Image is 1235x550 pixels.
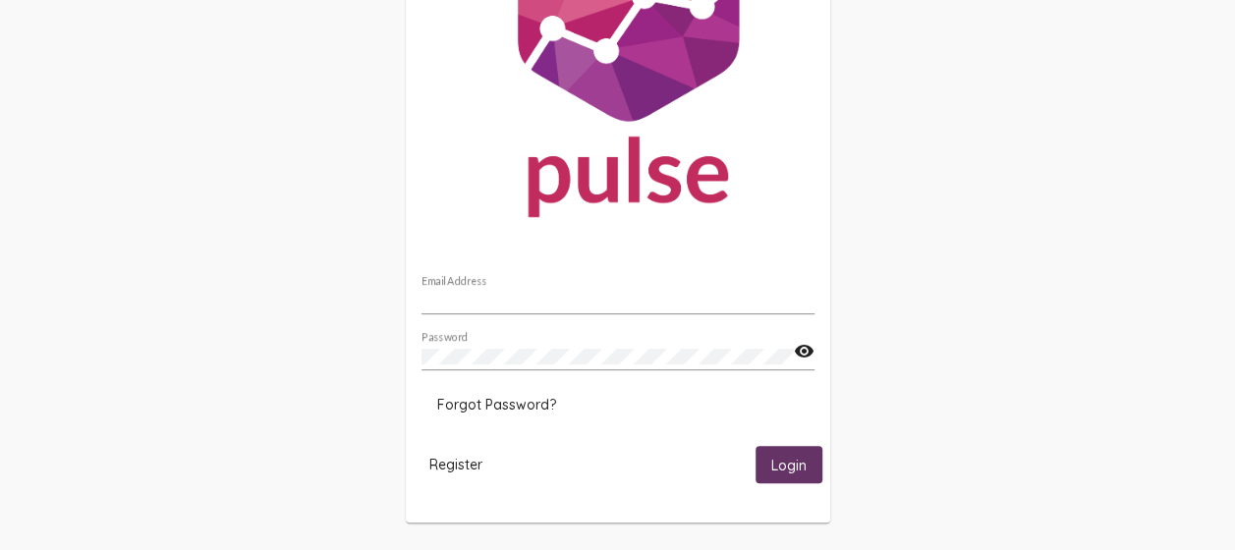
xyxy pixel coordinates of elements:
button: Register [414,446,498,482]
button: Forgot Password? [421,387,572,422]
mat-icon: visibility [794,340,814,363]
span: Login [771,457,807,474]
span: Forgot Password? [437,396,556,413]
button: Login [756,446,822,482]
span: Register [429,456,482,473]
